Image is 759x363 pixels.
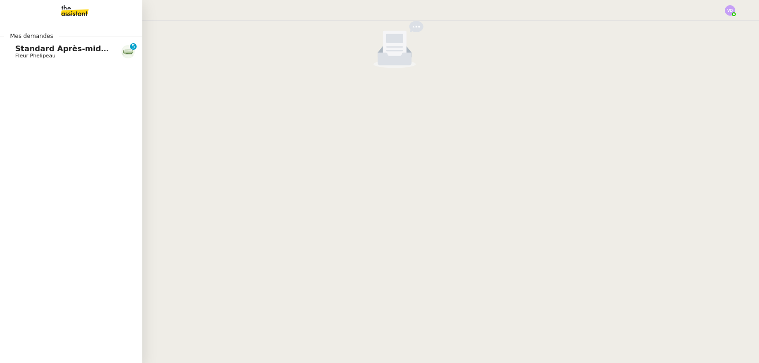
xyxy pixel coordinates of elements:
[725,5,735,16] img: svg
[15,53,56,59] span: Fleur Phelipeau
[4,31,59,41] span: Mes demandes
[130,43,137,50] nz-badge-sup: 5
[15,44,135,53] span: Standard Après-midi - DLAB
[121,45,135,58] img: 7f9b6497-4ade-4d5b-ae17-2cbe23708554
[131,43,135,52] p: 5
